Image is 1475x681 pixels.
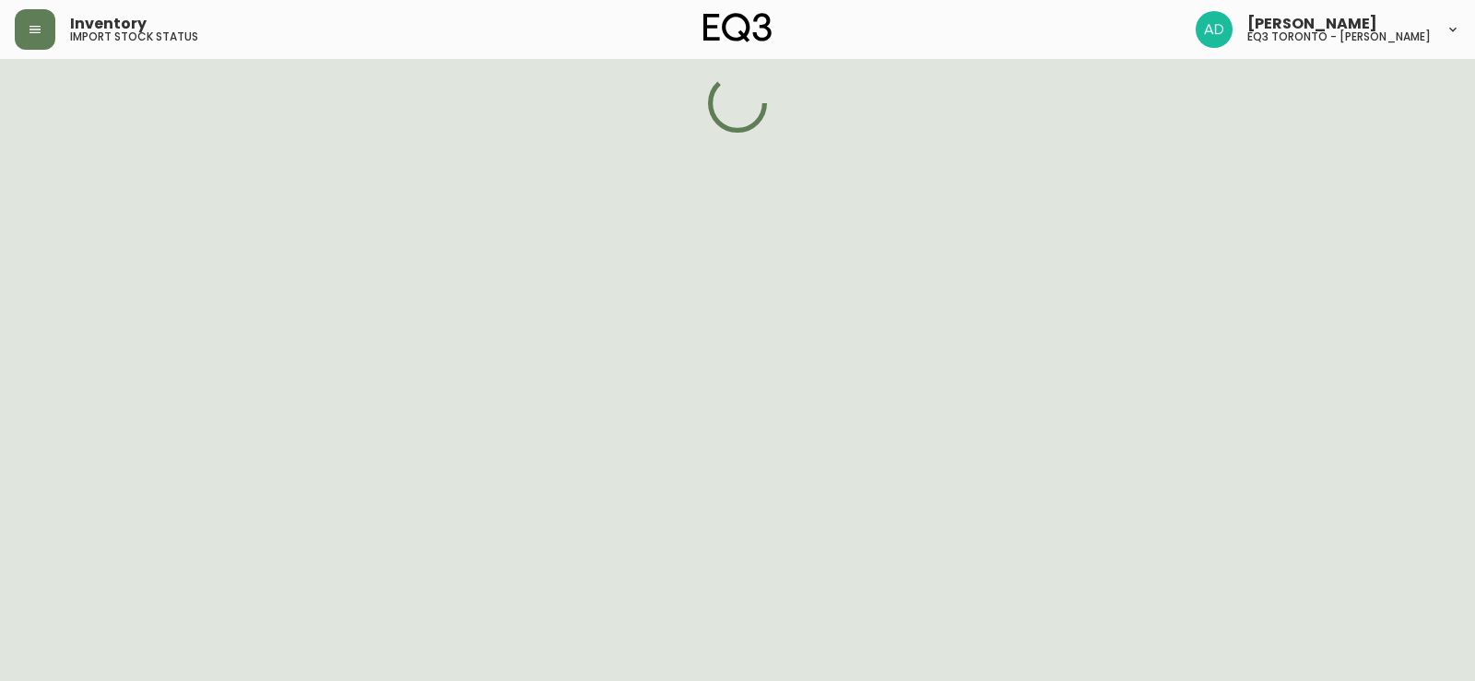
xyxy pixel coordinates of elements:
h5: import stock status [70,31,198,42]
span: Inventory [70,17,147,31]
img: logo [703,13,772,42]
span: [PERSON_NAME] [1247,17,1377,31]
h5: eq3 toronto - [PERSON_NAME] [1247,31,1431,42]
img: 5042b7eed22bbf7d2bc86013784b9872 [1196,11,1233,48]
